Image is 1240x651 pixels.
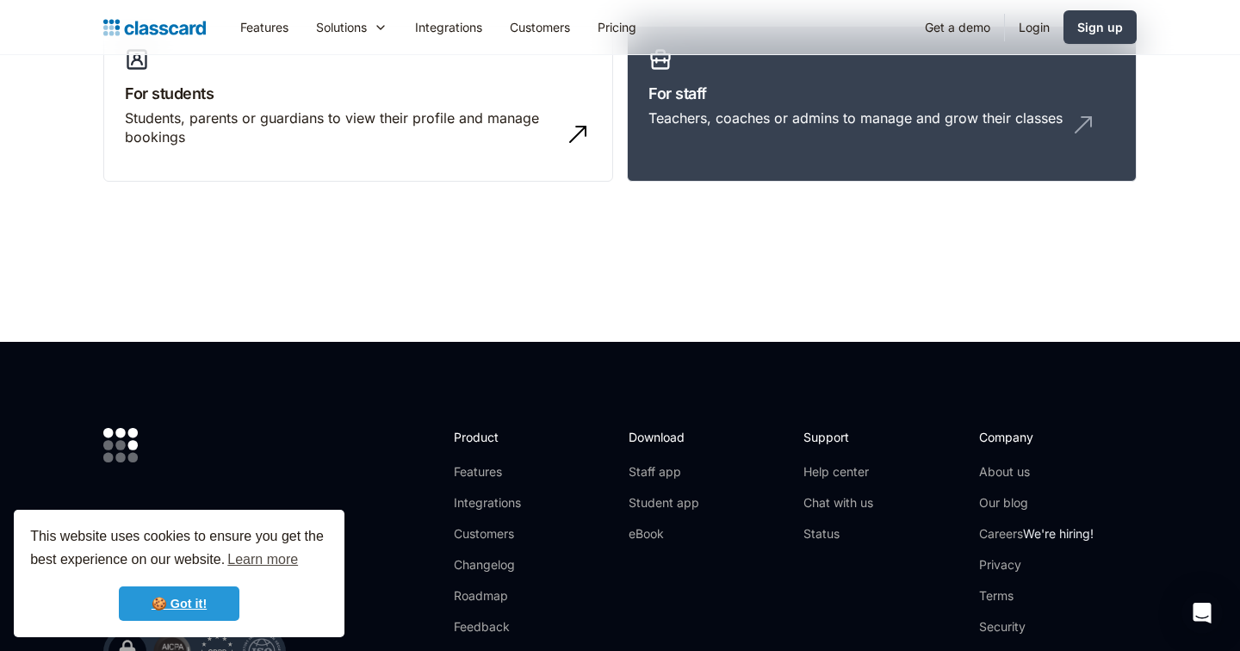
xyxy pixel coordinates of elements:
[454,618,546,635] a: Feedback
[979,556,1094,573] a: Privacy
[979,587,1094,604] a: Terms
[103,26,613,183] a: For studentsStudents, parents or guardians to view their profile and manage bookings
[584,8,650,46] a: Pricing
[454,463,546,480] a: Features
[454,428,546,446] h2: Product
[14,510,344,637] div: cookieconsent
[1181,592,1223,634] div: Open Intercom Messenger
[454,494,546,512] a: Integrations
[803,525,873,542] a: Status
[1063,10,1137,44] a: Sign up
[454,556,546,573] a: Changelog
[629,494,699,512] a: Student app
[979,428,1094,446] h2: Company
[803,494,873,512] a: Chat with us
[119,586,239,621] a: dismiss cookie message
[803,428,873,446] h2: Support
[30,526,328,573] span: This website uses cookies to ensure you get the best experience on our website.
[648,82,1115,105] h3: For staff
[302,8,401,46] div: Solutions
[1005,8,1063,46] a: Login
[454,525,546,542] a: Customers
[629,463,699,480] a: Staff app
[629,428,699,446] h2: Download
[911,8,1004,46] a: Get a demo
[979,463,1094,480] a: About us
[103,15,206,40] a: home
[979,525,1094,542] a: CareersWe're hiring!
[226,8,302,46] a: Features
[979,494,1094,512] a: Our blog
[125,82,592,105] h3: For students
[225,547,301,573] a: learn more about cookies
[648,108,1063,127] div: Teachers, coaches or admins to manage and grow their classes
[1077,18,1123,36] div: Sign up
[316,18,367,36] div: Solutions
[627,26,1137,183] a: For staffTeachers, coaches or admins to manage and grow their classes
[125,108,557,147] div: Students, parents or guardians to view their profile and manage bookings
[1023,526,1094,541] span: We're hiring!
[401,8,496,46] a: Integrations
[454,587,546,604] a: Roadmap
[629,525,699,542] a: eBook
[803,463,873,480] a: Help center
[496,8,584,46] a: Customers
[979,618,1094,635] a: Security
